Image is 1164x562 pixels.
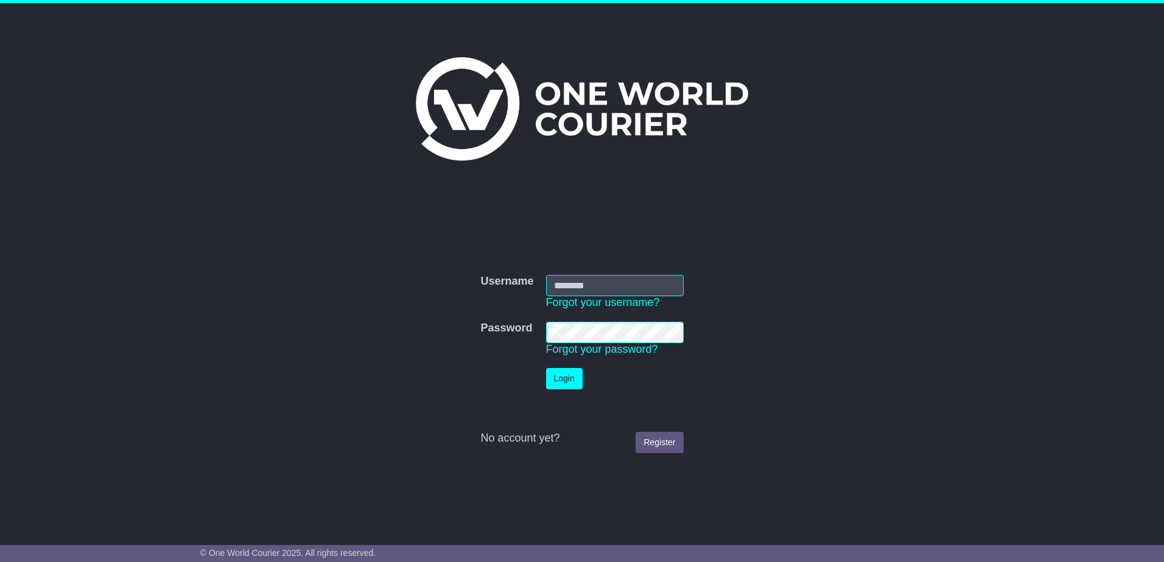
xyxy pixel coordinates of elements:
span: © One World Courier 2025. All rights reserved. [200,548,376,558]
img: One World [416,57,748,161]
a: Register [636,432,683,453]
label: Password [480,322,532,335]
label: Username [480,275,533,288]
button: Login [546,368,583,389]
a: Forgot your password? [546,343,658,355]
div: No account yet? [480,432,683,445]
a: Forgot your username? [546,296,660,308]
